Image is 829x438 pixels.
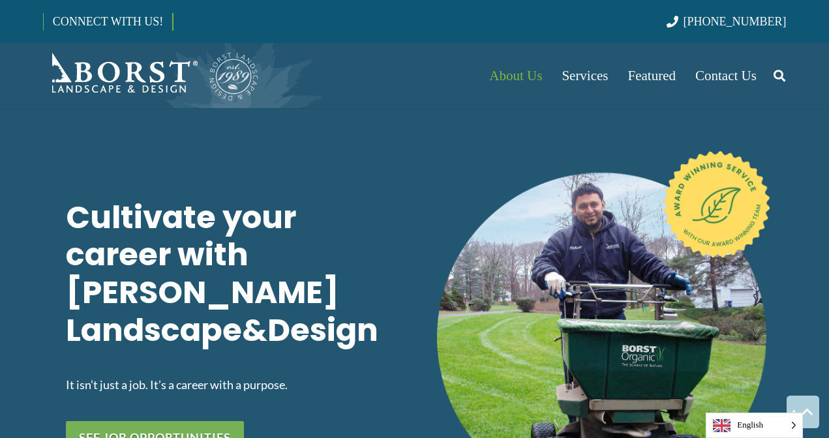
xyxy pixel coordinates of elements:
[562,68,608,83] span: Services
[686,43,766,108] a: Contact Us
[43,50,260,102] a: Borst-Logo
[628,68,676,83] span: Featured
[684,15,787,28] span: [PHONE_NUMBER]
[787,396,819,428] a: Back to top
[706,413,803,438] aside: Language selected: English
[44,6,172,37] a: CONNECT WITH US!
[706,413,802,437] span: English
[766,59,792,92] a: Search
[242,308,267,352] span: &
[66,375,399,394] p: It isn’t just a job. It’s a career with a purpose.
[479,43,552,108] a: About Us
[66,199,399,355] h1: Cultivate your career with [PERSON_NAME] Landscape Design
[489,68,542,83] span: About Us
[695,68,757,83] span: Contact Us
[667,15,786,28] a: [PHONE_NUMBER]
[618,43,686,108] a: Featured
[552,43,618,108] a: Services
